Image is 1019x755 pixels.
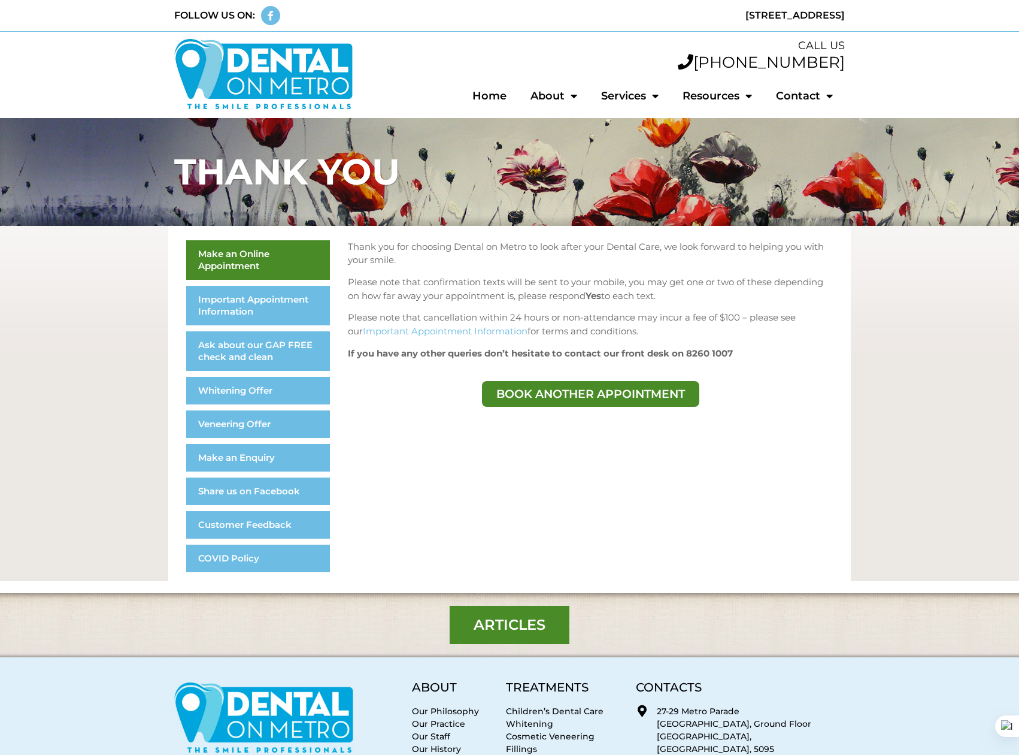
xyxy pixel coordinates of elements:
[186,240,330,280] a: Make an Online Appointment
[671,82,764,110] a: Resources
[636,681,844,693] h5: CONTACTS
[186,331,330,371] a: Ask about our GAP FREE check and clean
[460,82,518,110] a: Home
[412,681,494,693] h5: ABOUT
[351,348,733,359] b: f you have any other queries don’t hesitate to contact our front desk on 8260 1007
[506,731,595,742] a: Cosmetic Veneering
[365,82,845,110] nav: Menu
[506,744,537,754] a: Fillings
[174,154,845,190] h1: THANK YOU
[586,290,601,301] b: Yes
[186,377,330,404] a: Whitening Offer
[186,444,330,472] a: Make an Enquiry
[186,240,330,572] nav: Menu
[589,82,671,110] a: Services
[186,286,330,325] a: Important Appointment Information
[186,511,330,539] a: Customer Feedback
[506,706,603,717] a: Children’s Dental Care
[186,478,330,505] a: Share us on Facebook
[506,681,624,693] h5: TREATMENTS
[363,325,527,337] a: Important Appointment Information
[348,240,833,267] p: Thank you for choosing Dental on Metro to look after your Dental Care, we look forward to helping...
[348,348,351,359] strong: I
[412,731,450,742] a: Our Staff
[527,325,638,337] span: for terms and conditions.
[518,82,589,110] a: About
[450,606,569,644] a: Articles
[482,381,699,407] a: Book another appointment
[365,38,845,54] div: CALL US
[348,312,796,337] span: Please note that cancellation within 24 hours or non-attendance may incur a fee of $100 – please ...
[678,53,845,72] a: [PHONE_NUMBER]
[515,8,845,23] div: [STREET_ADDRESS]
[186,545,330,572] a: COVID Policy
[174,8,255,23] div: FOLLOW US ON:
[506,718,553,729] a: Whitening
[474,618,545,632] span: Articles
[348,276,823,301] span: Please note that confirmation texts will be sent to your mobile, you may get one or two of these ...
[412,718,465,729] a: Our Practice
[412,706,479,717] a: Our Philosophy
[412,744,461,754] a: Our History
[496,388,685,400] span: Book another appointment
[186,410,330,438] a: Veneering Offer
[764,82,845,110] a: Contact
